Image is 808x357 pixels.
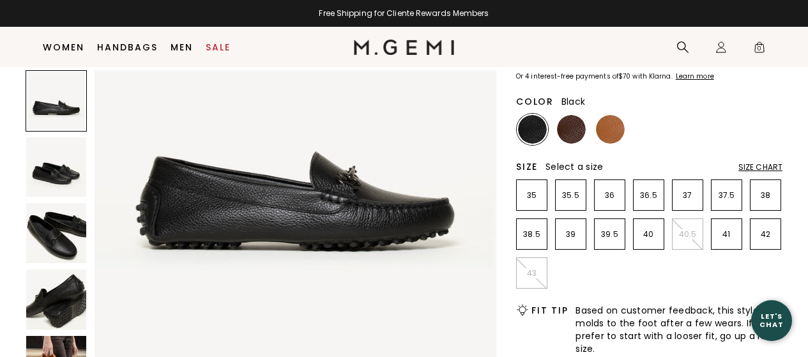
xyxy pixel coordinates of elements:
a: Handbags [97,42,158,52]
p: 40 [634,229,664,239]
a: Learn more [675,73,714,80]
img: Black [518,115,547,144]
a: Men [171,42,193,52]
div: Let's Chat [751,312,792,328]
klarna-placement-style-body: with Klarna [632,72,674,81]
p: 37.5 [712,190,742,201]
h2: Fit Tip [531,305,568,315]
klarna-placement-style-amount: $70 [618,72,630,81]
klarna-placement-style-cta: Learn more [676,72,714,81]
img: Chocolate [557,115,586,144]
img: Tan [596,115,625,144]
p: 39.5 [595,229,625,239]
klarna-placement-style-body: Or 4 interest-free payments of [516,72,618,81]
p: 35 [517,190,547,201]
p: 40.5 [673,229,703,239]
img: M.Gemi [354,40,454,55]
p: 38 [751,190,781,201]
a: Sale [206,42,231,52]
div: Size Chart [738,162,782,172]
p: 36.5 [634,190,664,201]
p: 41 [712,229,742,239]
a: Women [43,42,84,52]
p: 37 [673,190,703,201]
p: 43 [517,268,547,278]
h2: Color [516,96,554,107]
span: Based on customer feedback, this style molds to the foot after a few wears. If you prefer to star... [576,304,782,355]
img: The Pastoso Signature [26,203,86,263]
img: The Pastoso Signature [26,270,86,330]
p: 39 [556,229,586,239]
h2: Size [516,162,538,172]
span: Select a size [545,160,603,173]
p: 38.5 [517,229,547,239]
span: Black [561,95,585,108]
p: 42 [751,229,781,239]
p: 36 [595,190,625,201]
span: 0 [753,43,766,56]
img: The Pastoso Signature [26,137,86,197]
p: 35.5 [556,190,586,201]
